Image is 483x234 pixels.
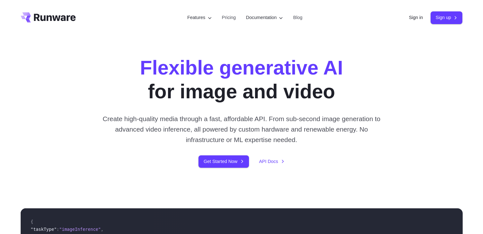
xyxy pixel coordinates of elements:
h1: for image and video [140,56,343,103]
a: Get Started Now [198,155,249,168]
a: Sign in [409,14,423,21]
span: "taskType" [31,227,57,232]
label: Features [187,14,212,21]
span: { [31,219,33,224]
span: : [57,227,59,232]
a: Pricing [222,14,236,21]
label: Documentation [246,14,283,21]
span: "imageInference" [59,227,101,232]
a: Go to / [21,12,76,23]
a: Blog [293,14,302,21]
p: Create high-quality media through a fast, affordable API. From sub-second image generation to adv... [100,114,383,145]
span: , [101,227,103,232]
a: Sign up [431,11,463,24]
strong: Flexible generative AI [140,56,343,79]
a: API Docs [259,158,285,165]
